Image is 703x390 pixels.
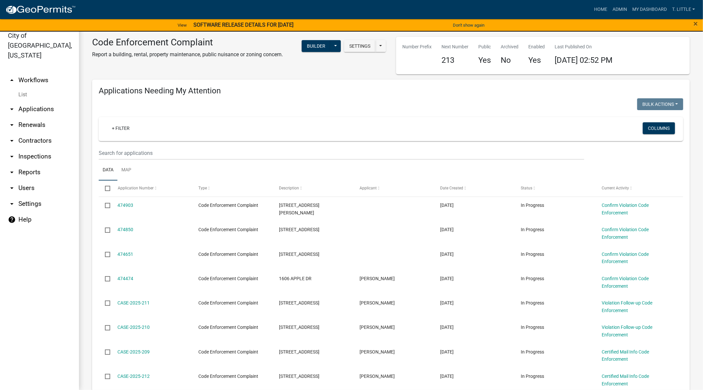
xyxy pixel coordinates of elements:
datatable-header-cell: Select [99,181,111,196]
a: 474903 [118,203,134,208]
a: Confirm Violation Code Enforcement [602,227,649,240]
span: 09/05/2025 [440,300,454,305]
a: + Filter [107,122,135,134]
span: In Progress [521,252,544,257]
span: Kevin Michels [360,325,395,330]
button: Builder [302,40,331,52]
a: 474850 [118,227,134,232]
span: Code Enforcement Complaint [198,227,258,232]
span: Type [198,186,207,190]
i: help [8,216,16,224]
i: arrow_drop_down [8,137,16,145]
a: Certified Mail Info Code Enforcement [602,349,649,362]
a: T. Little [669,3,698,16]
i: arrow_drop_down [8,184,16,192]
button: Don't show again [450,20,487,31]
span: Code Enforcement Complaint [198,203,258,208]
span: Applicant [360,186,377,190]
a: Data [99,160,117,181]
p: Next Number [442,43,469,50]
p: Public [479,43,491,50]
span: × [694,19,698,28]
span: Status [521,186,533,190]
span: Date Created [440,186,464,190]
span: 300 W GIRARD AVE [279,203,319,215]
a: Violation Follow-up Code Enforcement [602,325,652,337]
span: Code Enforcement Complaint [198,276,258,281]
span: Description [279,186,299,190]
a: 474474 [118,276,134,281]
span: Code Enforcement Complaint [198,325,258,330]
span: 09/05/2025 [440,374,454,379]
span: Tara Bosteder [360,374,395,379]
span: 09/05/2025 [440,349,454,354]
strong: SOFTWARE RELEASE DETAILS FOR [DATE] [193,22,293,28]
span: 09/06/2025 [440,252,454,257]
a: Confirm Violation Code Enforcement [602,252,649,264]
i: arrow_drop_up [8,76,16,84]
a: Confirm Violation Code Enforcement [602,203,649,215]
span: In Progress [521,349,544,354]
span: 09/08/2025 [440,203,454,208]
datatable-header-cell: Applicant [353,181,434,196]
p: Number Prefix [403,43,432,50]
button: Bulk Actions [637,98,683,110]
a: CASE-2025-209 [118,349,150,354]
a: Violation Follow-up Code Enforcement [602,300,652,313]
span: In Progress [521,300,544,305]
span: Current Activity [602,186,629,190]
span: 1206 W EUCLID AVE [279,349,319,354]
span: In Progress [521,325,544,330]
span: In Progress [521,276,544,281]
i: arrow_drop_down [8,121,16,129]
a: Admin [610,3,630,16]
span: Code Enforcement Complaint [198,252,258,257]
span: Tara Bosteder [360,349,395,354]
span: 502 E 1ST AVE [279,374,319,379]
input: Search for applications [99,146,584,160]
i: arrow_drop_down [8,200,16,208]
span: In Progress [521,227,544,232]
span: 314 N 9TH ST [279,227,319,232]
button: Columns [643,122,675,134]
h3: Code Enforcement Complaint [92,37,283,48]
span: Application Number [118,186,154,190]
a: My Dashboard [630,3,669,16]
a: 474651 [118,252,134,257]
span: 09/05/2025 [440,325,454,330]
span: 601 W 3RD AVE [279,252,319,257]
a: CASE-2025-212 [118,374,150,379]
h4: Yes [529,56,545,65]
span: In Progress [521,374,544,379]
span: Code Enforcement Complaint [198,300,258,305]
a: Certified Mail Info Code Enforcement [602,374,649,386]
span: [DATE] 02:52 PM [555,56,613,65]
i: arrow_drop_down [8,168,16,176]
button: Close [694,20,698,28]
h4: Yes [479,56,491,65]
span: Code Enforcement Complaint [198,374,258,379]
a: View [175,20,189,31]
i: arrow_drop_down [8,105,16,113]
span: 09/07/2025 [440,227,454,232]
i: arrow_drop_down [8,153,16,160]
p: Last Published On [555,43,613,50]
datatable-header-cell: Description [273,181,353,196]
datatable-header-cell: Status [515,181,595,196]
a: Map [117,160,135,181]
span: 1612 W CLINTON AVE [279,300,319,305]
p: Archived [501,43,519,50]
span: 1606 APPLE DR [279,276,312,281]
h4: Applications Needing My Attention [99,86,683,96]
datatable-header-cell: Type [192,181,273,196]
span: In Progress [521,203,544,208]
datatable-header-cell: Current Activity [595,181,676,196]
span: Kevin Michels [360,300,395,305]
h4: 213 [442,56,469,65]
a: Confirm Violation Code Enforcement [602,276,649,289]
p: Report a building, rental, property maintenance, public nuisance or zoning concern. [92,51,283,59]
span: Tara Bosteder [360,276,395,281]
button: Settings [344,40,376,52]
a: CASE-2025-210 [118,325,150,330]
span: Code Enforcement Complaint [198,349,258,354]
